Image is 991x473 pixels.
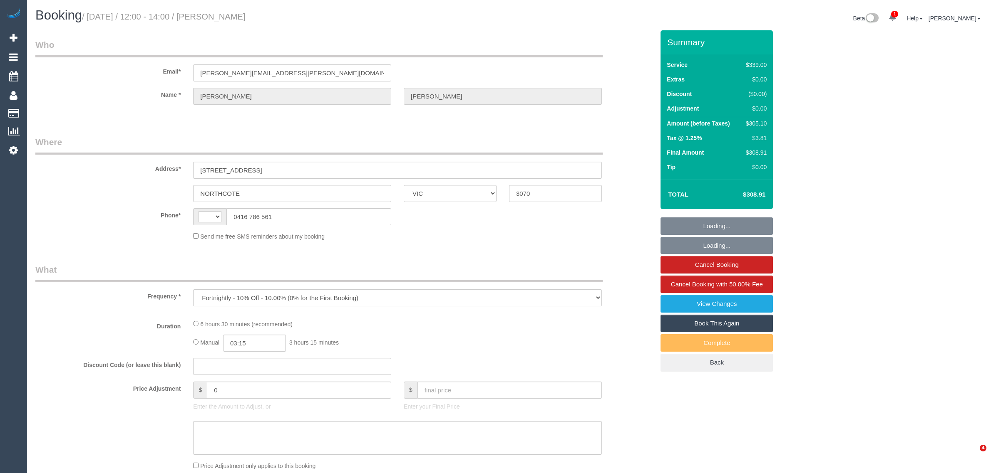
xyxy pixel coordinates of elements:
[661,256,773,273] a: Cancel Booking
[193,64,391,81] input: Email*
[743,134,767,142] div: $3.81
[667,90,692,98] label: Discount
[980,445,986,451] span: 4
[929,15,981,22] a: [PERSON_NAME]
[193,185,391,202] input: Suburb*
[200,339,219,346] span: Manual
[743,104,767,113] div: $0.00
[5,8,22,20] img: Automaid Logo
[671,281,763,288] span: Cancel Booking with 50.00% Fee
[963,445,983,465] iframe: Intercom live chat
[661,295,773,313] a: View Changes
[661,315,773,332] a: Book This Again
[200,321,293,328] span: 6 hours 30 minutes (recommended)
[667,134,702,142] label: Tax @ 1.25%
[200,463,315,469] span: Price Adjustment only applies to this booking
[35,8,82,22] span: Booking
[29,382,187,393] label: Price Adjustment
[668,191,688,198] strong: Total
[667,37,769,47] h3: Summary
[35,136,603,155] legend: Where
[404,382,417,399] span: $
[718,191,765,198] h4: $308.91
[743,163,767,171] div: $0.00
[667,104,699,113] label: Adjustment
[29,358,187,369] label: Discount Code (or leave this blank)
[661,354,773,371] a: Back
[667,148,704,157] label: Final Amount
[417,382,602,399] input: final price
[29,208,187,219] label: Phone*
[193,402,391,411] p: Enter the Amount to Adjust, or
[29,162,187,173] label: Address*
[193,382,207,399] span: $
[29,289,187,301] label: Frequency *
[35,264,603,282] legend: What
[667,163,676,171] label: Tip
[743,75,767,84] div: $0.00
[667,61,688,69] label: Service
[29,64,187,76] label: Email*
[743,90,767,98] div: ($0.00)
[226,208,391,225] input: Phone*
[907,15,923,22] a: Help
[865,13,879,24] img: New interface
[82,12,246,21] small: / [DATE] / 12:00 - 14:00 / [PERSON_NAME]
[661,276,773,293] a: Cancel Booking with 50.00% Fee
[743,148,767,157] div: $308.91
[743,119,767,128] div: $305.10
[404,402,602,411] p: Enter your Final Price
[29,319,187,330] label: Duration
[509,185,602,202] input: Post Code*
[667,119,730,128] label: Amount (before Taxes)
[667,75,685,84] label: Extras
[743,61,767,69] div: $339.00
[200,233,325,240] span: Send me free SMS reminders about my booking
[29,88,187,99] label: Name *
[35,39,603,57] legend: Who
[404,88,602,105] input: Last Name*
[289,339,339,346] span: 3 hours 15 minutes
[891,11,898,17] span: 1
[884,8,901,27] a: 1
[193,88,391,105] input: First Name*
[853,15,879,22] a: Beta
